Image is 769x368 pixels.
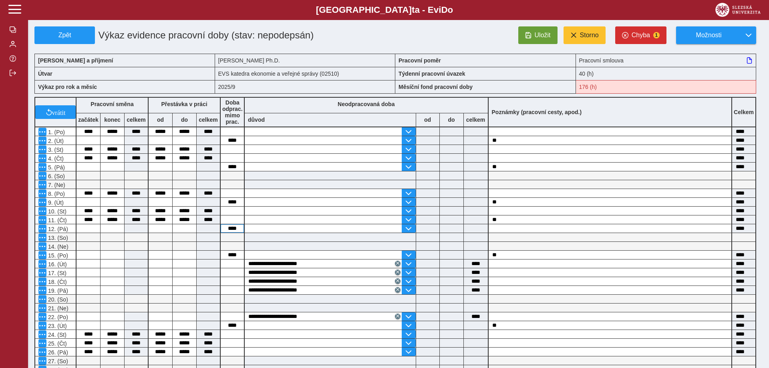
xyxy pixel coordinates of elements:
button: Menu [38,339,46,347]
b: Celkem [734,109,754,115]
b: důvod [248,117,265,123]
span: 24. (St) [46,332,66,338]
div: EVS katedra ekonomie a veřejné správy (02510) [215,67,396,80]
button: Menu [38,216,46,224]
button: Menu [38,181,46,189]
span: Uložit [535,32,551,39]
b: celkem [197,117,220,123]
span: 13. (So) [46,235,68,241]
b: [GEOGRAPHIC_DATA] a - Evi [24,5,745,15]
button: Menu [38,330,46,338]
span: o [448,5,453,15]
button: Chyba1 [615,26,666,44]
b: od [416,117,439,123]
span: Chyba [632,32,650,39]
b: od [149,117,172,123]
span: 8. (Po) [46,191,65,197]
div: [PERSON_NAME] Ph.D. [215,54,396,67]
b: Přestávka v práci [161,101,207,107]
button: Menu [38,172,46,180]
span: vrátit [52,109,66,115]
button: Menu [38,128,46,136]
span: 20. (So) [46,296,68,303]
span: 2. (Út) [46,138,64,144]
h1: Výkaz evidence pracovní doby (stav: nepodepsán) [95,26,338,44]
span: 25. (Čt) [46,340,67,347]
img: logo_web_su.png [715,3,761,17]
button: Menu [38,137,46,145]
span: 19. (Pá) [46,288,68,294]
button: Menu [38,348,46,356]
button: Menu [38,304,46,312]
div: 2025/9 [215,80,396,94]
span: 15. (Po) [46,252,68,259]
b: do [440,117,463,123]
button: Menu [38,260,46,268]
span: 27. (So) [46,358,68,364]
button: Menu [38,322,46,330]
span: D [441,5,447,15]
b: Týdenní pracovní úvazek [399,70,465,77]
button: Menu [38,207,46,215]
b: celkem [125,117,148,123]
b: Útvar [38,70,52,77]
button: Storno [564,26,606,44]
span: t [412,5,415,15]
span: 10. (St) [46,208,66,215]
span: 18. (Čt) [46,279,67,285]
button: Menu [38,154,46,162]
span: 14. (Ne) [46,243,68,250]
span: 22. (Po) [46,314,68,320]
button: Menu [38,242,46,250]
b: Měsíční fond pracovní doby [399,84,473,90]
button: Menu [38,233,46,241]
span: 12. (Pá) [46,226,68,232]
b: konec [101,117,124,123]
span: Storno [580,32,599,39]
b: do [173,117,196,123]
button: Menu [38,145,46,153]
div: 40 (h) [576,67,757,80]
b: Poznámky (pracovní cesty, apod.) [489,109,585,115]
span: 17. (St) [46,270,66,276]
button: Menu [38,225,46,233]
button: Menu [38,278,46,286]
span: 11. (Čt) [46,217,67,223]
div: Fond pracovní doby (176 h) a součet hodin (178:30 h) se neshodují! [576,80,757,94]
b: [PERSON_NAME] a příjmení [38,57,113,64]
span: Zpět [38,32,91,39]
span: 6. (So) [46,173,65,179]
b: Doba odprac. mimo prac. [222,99,243,125]
span: 21. (Ne) [46,305,68,312]
span: 1 [653,32,660,38]
b: Neodpracovaná doba [338,101,395,107]
span: 16. (Út) [46,261,67,267]
button: Menu [38,189,46,197]
b: začátek [76,117,100,123]
span: Možnosti [683,32,735,39]
b: celkem [464,117,488,123]
span: 3. (St) [46,147,63,153]
span: 7. (Ne) [46,182,65,188]
button: Menu [38,269,46,277]
span: 23. (Út) [46,323,67,329]
button: Menu [38,313,46,321]
span: 4. (Čt) [46,155,64,162]
button: Zpět [34,26,95,44]
div: Pracovní smlouva [576,54,757,67]
b: Výkaz pro rok a měsíc [38,84,97,90]
button: Menu [38,357,46,365]
span: 5. (Pá) [46,164,65,171]
button: Menu [38,286,46,294]
button: vrátit [35,105,76,119]
b: Pracovní směna [91,101,133,107]
button: Možnosti [676,26,741,44]
span: 26. (Pá) [46,349,68,356]
b: Pracovní poměr [399,57,441,64]
span: 1. (Po) [46,129,65,135]
button: Menu [38,251,46,259]
button: Uložit [518,26,558,44]
span: 9. (Út) [46,199,64,206]
button: Menu [38,198,46,206]
button: Menu [38,163,46,171]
